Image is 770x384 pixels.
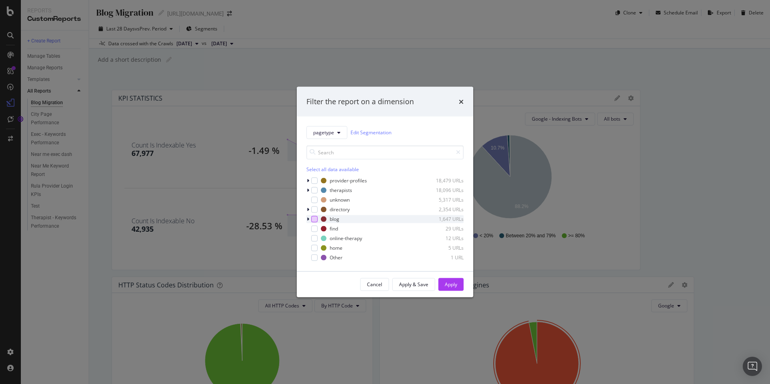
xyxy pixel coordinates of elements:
button: Apply & Save [392,278,435,291]
div: 5 URLs [424,245,464,251]
div: Apply & Save [399,281,428,288]
div: times [459,97,464,107]
div: therapists [330,187,352,194]
div: 18,479 URLs [424,177,464,184]
div: 18,096 URLs [424,187,464,194]
div: Apply [445,281,457,288]
div: 2,354 URLs [424,206,464,213]
div: blog [330,216,339,222]
div: Cancel [367,281,382,288]
div: 12 URLs [424,235,464,242]
div: Filter the report on a dimension [306,97,414,107]
div: 1,647 URLs [424,216,464,222]
input: Search [306,145,464,159]
div: online-therapy [330,235,362,242]
div: 5,317 URLs [424,196,464,203]
button: Cancel [360,278,389,291]
div: Other [330,254,342,261]
button: Apply [438,278,464,291]
div: Select all data available [306,166,464,172]
div: find [330,225,338,232]
div: directory [330,206,350,213]
div: 1 URL [424,254,464,261]
div: 29 URLs [424,225,464,232]
button: pagetype [306,126,347,139]
div: home [330,245,342,251]
div: unknown [330,196,350,203]
div: Open Intercom Messenger [743,357,762,376]
a: Edit Segmentation [351,128,391,137]
div: provider-profiles [330,177,367,184]
div: modal [297,87,473,297]
span: pagetype [313,129,334,136]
